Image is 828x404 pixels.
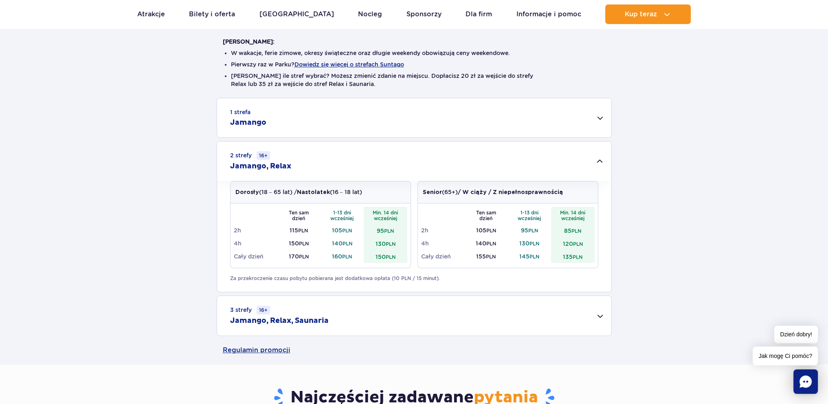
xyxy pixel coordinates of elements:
td: 95 [508,224,551,237]
strong: Senior [423,190,442,195]
small: PLN [529,241,539,247]
td: 130 [364,237,407,250]
small: 3 strefy [230,306,270,314]
td: 170 [277,250,321,263]
td: 2h [234,224,277,237]
div: Chat [793,369,818,394]
a: Nocleg [358,4,382,24]
small: PLN [573,241,583,247]
strong: [PERSON_NAME]: [223,38,275,45]
td: 135 [551,250,595,263]
small: PLN [299,254,309,260]
td: 95 [364,224,407,237]
a: Regulamin promocji [223,336,606,364]
small: PLN [386,241,395,247]
td: 145 [508,250,551,263]
h2: Jamango, Relax, Saunaria [230,316,329,326]
small: PLN [486,241,496,247]
li: W wakacje, ferie zimowe, okresy świąteczne oraz długie weekendy obowiązują ceny weekendowe. [231,49,597,57]
button: Dowiedz się więcej o strefach Suntago [294,61,404,68]
small: PLN [384,228,394,234]
a: Atrakcje [137,4,165,24]
small: 2 strefy [230,151,270,160]
small: PLN [342,254,352,260]
th: Min. 14 dni wcześniej [551,207,595,224]
strong: Nastolatek [297,190,330,195]
small: PLN [299,241,309,247]
span: Kup teraz [625,11,657,18]
th: 1-13 dni wcześniej [508,207,551,224]
td: 140 [464,237,508,250]
small: 16+ [257,306,270,314]
small: PLN [571,228,581,234]
td: 85 [551,224,595,237]
a: Sponsorzy [406,4,441,24]
strong: / W ciąży / Z niepełnosprawnością [458,190,563,195]
small: PLN [529,254,539,260]
td: 4h [421,237,465,250]
small: 16+ [257,151,270,160]
a: Informacje i pomoc [516,4,581,24]
a: Bilety i oferta [189,4,235,24]
td: 120 [551,237,595,250]
td: 155 [464,250,508,263]
td: 130 [508,237,551,250]
small: PLN [528,227,538,234]
button: Kup teraz [605,4,691,24]
p: (65+) [423,188,563,196]
li: Pierwszy raz w Parku? [231,60,597,68]
td: 105 [464,224,508,237]
th: 1-13 dni wcześniej [321,207,364,224]
small: PLN [486,254,496,260]
p: (18 – 65 lat) / (16 – 18 lat) [235,188,362,196]
td: Cały dzień [234,250,277,263]
small: PLN [343,241,352,247]
th: Ten sam dzień [277,207,321,224]
li: [PERSON_NAME] ile stref wybrać? Możesz zmienić zdanie na miejscu. Dopłacisz 20 zł za wejście do s... [231,72,597,88]
small: PLN [573,254,582,260]
h2: Jamango, Relax [230,161,291,171]
small: PLN [298,227,308,234]
td: 140 [321,237,364,250]
td: 2h [421,224,465,237]
small: PLN [386,254,395,260]
small: PLN [342,227,352,234]
td: 160 [321,250,364,263]
strong: Dorosły [235,190,259,195]
td: 150 [277,237,321,250]
a: Dla firm [466,4,492,24]
td: 150 [364,250,407,263]
td: 115 [277,224,321,237]
small: 1 strefa [230,108,250,116]
td: Cały dzień [421,250,465,263]
td: 4h [234,237,277,250]
th: Ten sam dzień [464,207,508,224]
span: Jak mogę Ci pomóc? [753,347,818,365]
small: PLN [486,227,496,234]
th: Min. 14 dni wcześniej [364,207,407,224]
td: 105 [321,224,364,237]
h2: Jamango [230,118,266,128]
p: Za przekroczenie czasu pobytu pobierana jest dodatkowa opłata (10 PLN / 15 minut). [230,275,598,282]
a: [GEOGRAPHIC_DATA] [259,4,334,24]
span: Dzień dobry! [774,326,818,343]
